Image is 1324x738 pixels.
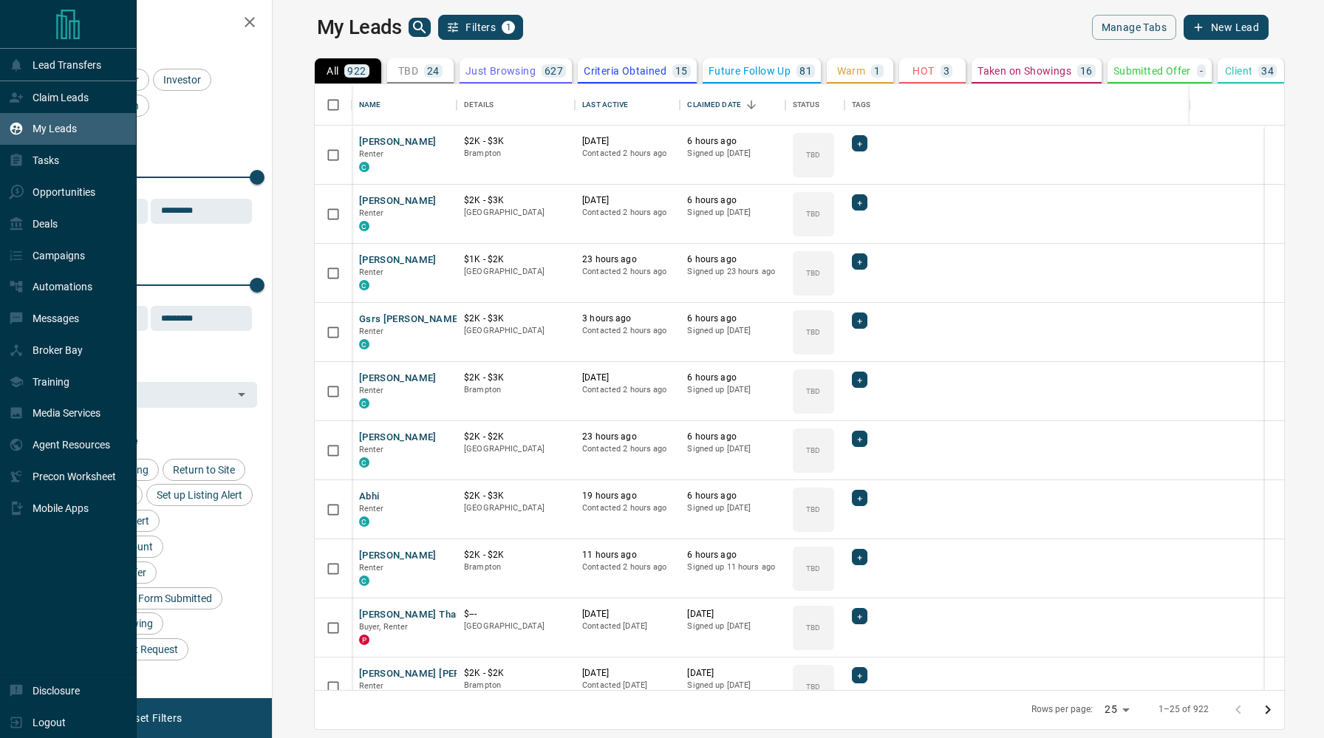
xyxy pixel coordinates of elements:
p: Contacted 2 hours ago [582,325,672,337]
p: Future Follow Up [709,66,791,76]
p: Taken on Showings [977,66,1071,76]
p: Signed up 23 hours ago [687,266,777,278]
div: condos.ca [359,575,369,586]
button: Sort [741,95,762,115]
div: + [852,253,867,270]
p: $2K - $3K [464,372,567,384]
p: Signed up [DATE] [687,148,777,160]
div: Last Active [582,84,628,126]
p: Submitted Offer [1113,66,1191,76]
span: + [857,431,862,446]
div: + [852,135,867,151]
h2: Filters [47,15,257,33]
p: Contacted 2 hours ago [582,502,672,514]
p: Rows per page: [1031,703,1093,716]
div: Status [793,84,820,126]
p: [DATE] [582,135,672,148]
p: [GEOGRAPHIC_DATA] [464,621,567,632]
div: condos.ca [359,221,369,231]
p: [GEOGRAPHIC_DATA] [464,325,567,337]
p: Brampton [464,561,567,573]
p: $2K - $2K [464,549,567,561]
p: Signed up 11 hours ago [687,561,777,573]
div: condos.ca [359,339,369,349]
p: TBD [806,563,820,574]
p: 23 hours ago [582,431,672,443]
span: + [857,550,862,564]
div: + [852,312,867,329]
p: [GEOGRAPHIC_DATA] [464,207,567,219]
div: Last Active [575,84,680,126]
p: TBD [806,622,820,633]
p: 6 hours ago [687,253,777,266]
div: Investor [153,69,211,91]
span: Buyer, Renter [359,622,409,632]
button: New Lead [1184,15,1269,40]
p: Warm [837,66,866,76]
p: Signed up [DATE] [687,207,777,219]
p: Contacted 2 hours ago [582,207,672,219]
button: [PERSON_NAME] [359,194,437,208]
div: Set up Listing Alert [146,484,253,506]
span: Renter [359,208,384,218]
p: [DATE] [687,667,777,680]
p: 3 [943,66,949,76]
p: TBD [398,66,418,76]
p: 3 hours ago [582,312,672,325]
p: TBD [806,208,820,219]
p: Signed up [DATE] [687,502,777,514]
p: $1K - $2K [464,253,567,266]
p: Brampton [464,384,567,396]
p: Signed up [DATE] [687,680,777,691]
div: Details [457,84,575,126]
p: [GEOGRAPHIC_DATA] [464,443,567,455]
span: Renter [359,445,384,454]
div: property.ca [359,635,369,645]
span: Investor [158,74,206,86]
p: [DATE] [582,608,672,621]
div: Tags [844,84,1265,126]
button: Manage Tabs [1092,15,1176,40]
div: 25 [1099,699,1134,720]
span: 1 [503,22,513,33]
p: 627 [545,66,563,76]
div: Tags [852,84,871,126]
p: [DATE] [582,667,672,680]
div: + [852,608,867,624]
p: TBD [806,504,820,515]
p: TBD [806,386,820,397]
p: 6 hours ago [687,312,777,325]
p: Contacted 2 hours ago [582,148,672,160]
span: + [857,668,862,683]
p: $2K - $2K [464,431,567,443]
p: 24 [427,66,440,76]
p: Signed up [DATE] [687,384,777,396]
div: condos.ca [359,516,369,527]
span: Renter [359,681,384,691]
p: 19 hours ago [582,490,672,502]
button: Open [231,384,252,405]
p: 11 hours ago [582,549,672,561]
p: $2K - $3K [464,194,567,207]
div: condos.ca [359,162,369,172]
button: [PERSON_NAME] Thai [PERSON_NAME] [359,608,539,622]
h1: My Leads [317,16,402,39]
p: [DATE] [687,608,777,621]
span: + [857,609,862,623]
button: [PERSON_NAME] [359,431,437,445]
p: 81 [799,66,812,76]
p: 6 hours ago [687,194,777,207]
div: + [852,667,867,683]
p: HOT [912,66,934,76]
p: Signed up [DATE] [687,325,777,337]
p: $2K - $3K [464,135,567,148]
p: 16 [1080,66,1093,76]
p: 15 [675,66,688,76]
span: + [857,254,862,269]
div: Claimed Date [687,84,741,126]
span: Renter [359,563,384,573]
p: 6 hours ago [687,372,777,384]
button: [PERSON_NAME] [359,549,437,563]
p: $2K - $3K [464,312,567,325]
div: condos.ca [359,280,369,290]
